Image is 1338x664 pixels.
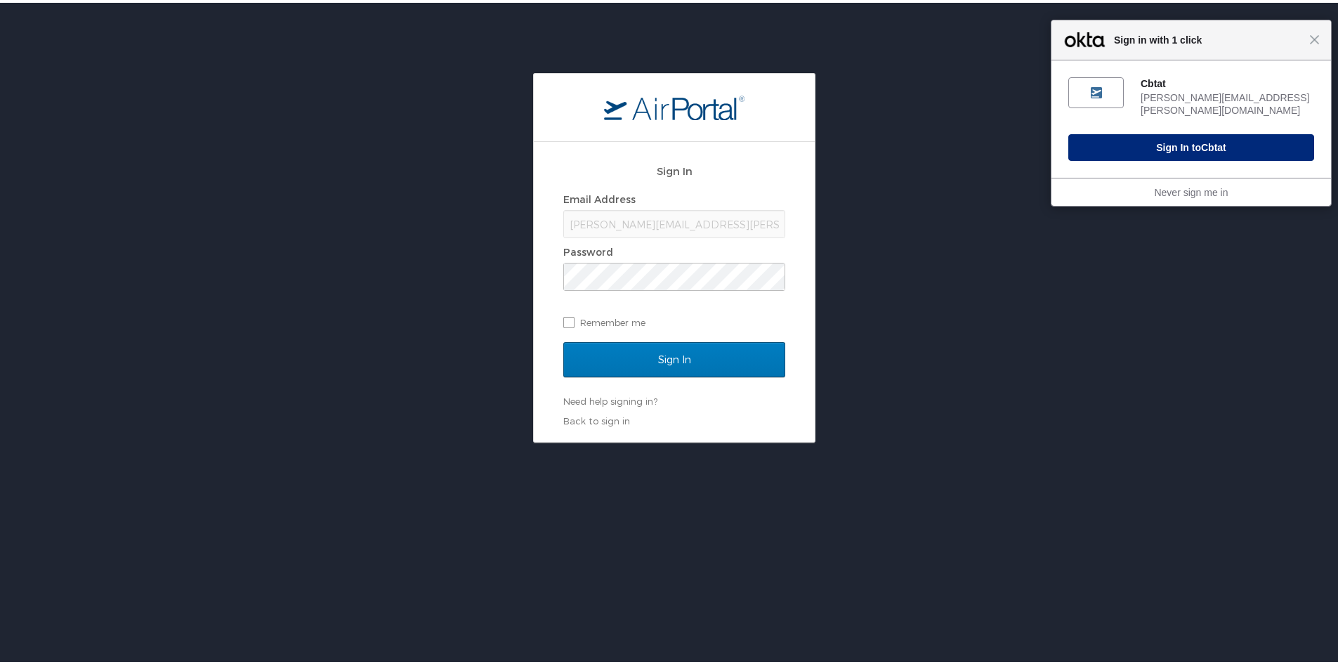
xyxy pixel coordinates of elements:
[1141,89,1314,114] div: [PERSON_NAME][EMAIL_ADDRESS][PERSON_NAME][DOMAIN_NAME]
[563,412,630,424] a: Back to sign in
[563,160,785,176] h2: Sign In
[563,339,785,375] input: Sign In
[1201,139,1226,150] span: Cbtat
[604,92,745,117] img: logo
[1107,29,1309,46] span: Sign in with 1 click
[1154,184,1228,195] a: Never sign me in
[563,309,785,330] label: Remember me
[1309,32,1320,42] span: Close
[563,393,657,404] a: Need help signing in?
[1068,131,1314,158] button: Sign In toCbtat
[1141,74,1314,87] div: Cbtat
[1091,84,1102,96] img: fs06h3nis6AXwsAno5d7
[563,190,636,202] label: Email Address
[563,243,613,255] label: Password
